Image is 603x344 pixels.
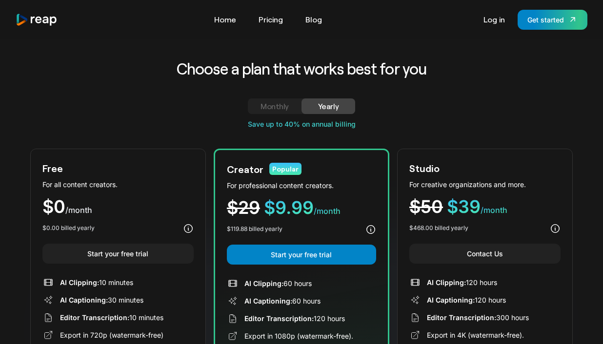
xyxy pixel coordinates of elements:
[244,279,283,287] span: AI Clipping:
[209,12,241,27] a: Home
[244,313,345,324] div: 120 hours
[427,330,524,340] div: Export in 4K (watermark-free).
[518,10,587,30] a: Get started
[65,205,92,215] span: /month
[60,296,108,304] span: AI Captioning:
[254,12,288,27] a: Pricing
[447,196,481,217] span: $39
[244,314,314,323] span: Editor Transcription:
[244,278,312,288] div: 60 hours
[427,312,529,323] div: 300 hours
[42,161,63,175] div: Free
[260,100,290,112] div: Monthly
[60,277,133,287] div: 10 minutes
[269,163,301,175] div: Popular
[409,196,443,217] span: $50
[481,205,507,215] span: /month
[227,180,376,191] div: For professional content creators.
[227,245,376,265] a: Start your free trial
[479,12,510,27] a: Log in
[527,15,564,25] div: Get started
[42,224,95,232] div: $0.00 billed yearly
[42,198,194,216] div: $0
[60,278,99,287] span: AI Clipping:
[60,312,163,323] div: 10 minutes
[60,313,129,322] span: Editor Transcription:
[227,225,282,233] div: $119.88 billed yearly
[427,277,497,287] div: 120 hours
[244,297,292,305] span: AI Captioning:
[409,244,561,264] a: Contact Us
[16,13,58,26] img: reap logo
[227,162,263,176] div: Creator
[42,179,194,190] div: For all content creators.
[30,119,573,129] div: Save up to 40% on annual billing
[409,161,440,175] div: Studio
[427,313,496,322] span: Editor Transcription:
[244,331,353,341] div: Export in 1080p (watermark-free).
[314,206,341,216] span: /month
[60,330,163,340] div: Export in 720p (watermark-free)
[313,100,343,112] div: Yearly
[427,295,506,305] div: 120 hours
[227,197,260,218] span: $29
[60,295,143,305] div: 30 minutes
[427,296,475,304] span: AI Captioning:
[301,12,327,27] a: Blog
[427,278,466,287] span: AI Clipping:
[409,224,468,232] div: $468.00 billed yearly
[100,58,503,79] h2: Choose a plan that works best for you
[409,179,561,190] div: For creative organizations and more.
[42,244,194,264] a: Start your free trial
[244,296,321,306] div: 60 hours
[264,197,314,218] span: $9.99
